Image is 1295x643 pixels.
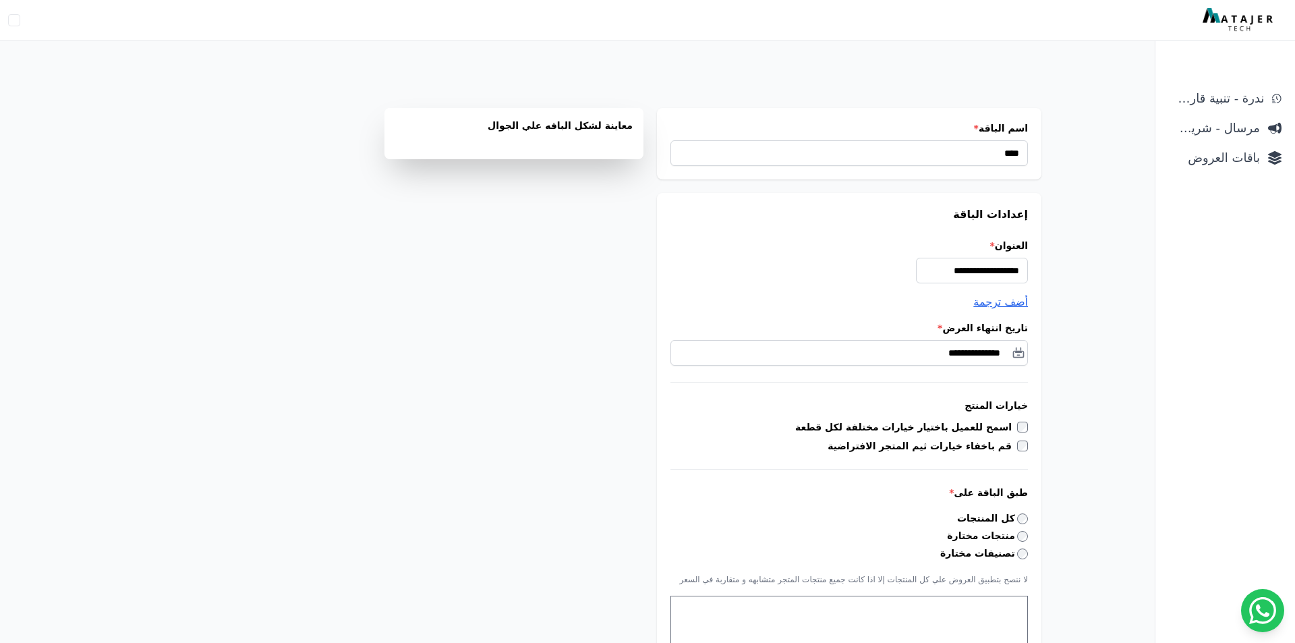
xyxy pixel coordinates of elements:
[670,574,1028,585] p: لا ننصح بتطبيق العروض علي كل المنتجات إلا اذا كانت جميع منتجات المتجر متشابهه و متقاربة في السعر
[1163,86,1287,111] a: ندرة - تنبية قارب علي النفاذ
[670,239,1028,252] label: العنوان
[670,121,1028,135] label: اسم الباقة
[670,486,1028,499] label: طبق الباقة على
[1017,549,1028,559] input: تصنيفات مختارة
[795,420,1017,434] label: اسمح للعميل باختيار خيارات مختلفة لكل قطعة
[1169,89,1264,108] span: ندرة - تنبية قارب علي النفاذ
[1169,148,1260,167] span: باقات العروض
[1017,513,1028,524] input: كل المنتجات
[973,296,1028,308] span: أضف ترجمة
[1017,531,1028,542] input: منتجات مختارة
[1203,8,1276,32] img: MatajerTech Logo
[828,439,1017,453] label: قم باخفاء خيارات ثيم المتجر الافتراضية
[973,294,1028,310] button: أضف ترجمة
[395,119,633,148] h3: معاينة لشكل الباقه علي الجوال
[670,206,1028,223] h3: إعدادات الباقة
[957,511,1028,526] label: كل المنتجات
[940,547,1028,561] label: تصنيفات مختارة
[670,321,1028,335] label: تاريخ انتهاء العرض
[1169,119,1260,138] span: مرسال - شريط دعاية
[1163,146,1287,170] a: باقات العروض
[670,399,1028,412] h3: خيارات المنتج
[947,529,1028,543] label: منتجات مختارة
[1163,116,1287,140] a: مرسال - شريط دعاية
